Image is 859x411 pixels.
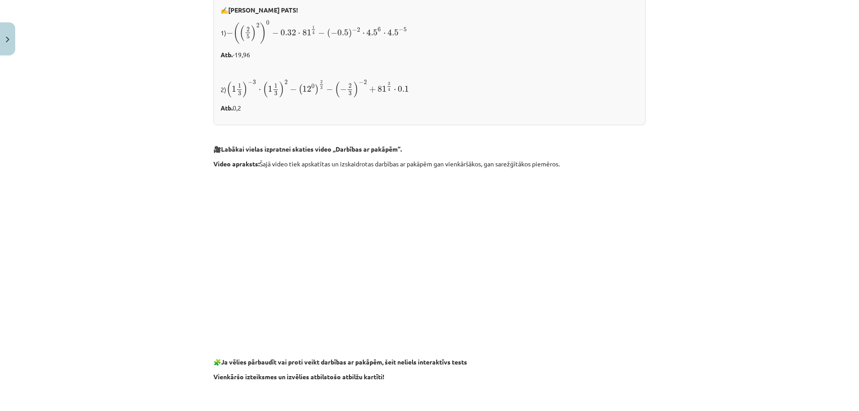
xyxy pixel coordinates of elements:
span: 2 [349,84,352,88]
p: 🧩 [213,357,646,367]
b: Vienkāršo izteiksmes un izvēlies atbilstošo atbilžu kartīti! [213,373,384,381]
span: ( [327,29,331,38]
span: 0 [311,84,315,89]
span: − [318,30,325,36]
span: ) [349,29,352,38]
p: 🎥 [213,144,646,154]
strong: Atb. [221,51,233,59]
span: ( [298,84,302,95]
span: 3 [274,91,277,96]
span: 4 [388,88,390,91]
p: 1) [221,20,638,45]
p: 2) [221,80,638,98]
span: 6 [378,27,381,32]
b: Ja vēlies pārbaudīt vai proti veikt darbības ar pakāpēm, šeit neliels interaktīvs tests [221,358,467,366]
span: 2 [357,28,360,32]
span: 1 [238,84,241,88]
span: ⋅ [298,33,300,35]
span: + [369,86,376,93]
span: 1 [274,84,277,88]
span: ( [335,81,340,97]
p: 0,2 [221,103,638,113]
p: -19,96 [221,50,638,59]
span: ⋅ [259,89,261,92]
span: 0 [266,21,269,25]
span: − [340,86,347,93]
span: 3 [253,80,256,85]
span: ) [260,23,266,44]
span: − [399,28,404,32]
b: [PERSON_NAME] PATS! [228,6,298,14]
span: 1 [268,86,272,92]
span: 3 [320,86,323,89]
span: 2 [247,27,250,32]
span: ⋅ [394,89,396,92]
span: − [272,30,279,36]
span: 2 [285,80,288,85]
span: 2 [320,81,323,84]
span: 3 [238,91,241,96]
span: − [226,30,233,36]
span: 1 [312,25,315,29]
span: ) [353,81,359,97]
span: 0.5 [337,30,349,36]
b: Labākai vielas izpratnei skaties video „Darbības ar pakāpēm”. [221,145,402,153]
span: ⋅ [362,33,365,35]
span: 4.5 [366,29,378,36]
span: ) [242,81,248,97]
span: ) [251,25,256,41]
span: ( [226,81,232,97]
p: ✍️ [221,5,638,15]
span: 3 [349,91,352,96]
span: − [352,28,357,33]
span: ⋅ [383,33,386,35]
span: 4.5 [387,29,399,36]
span: 81 [302,30,311,36]
span: − [359,80,364,85]
span: 81 [378,86,387,92]
span: 2 [256,23,259,28]
span: 5 [404,27,407,32]
span: − [331,30,337,36]
span: 3 [388,82,390,85]
span: 1 [232,86,236,92]
span: − [326,86,333,93]
strong: Atb. [221,104,233,112]
b: Video apraksts: [213,160,259,168]
span: ( [239,25,245,41]
span: ( [263,81,268,97]
span: 0.1 [398,86,409,92]
span: 0.32 [281,30,296,36]
span: 4 [312,31,315,34]
span: 5 [247,34,250,39]
span: 2 [364,80,367,85]
span: − [248,80,253,85]
span: 12 [302,86,311,92]
img: icon-close-lesson-0947bae3869378f0d4975bcd49f059093ad1ed9edebbc8119c70593378902aed.svg [6,37,9,42]
span: ) [279,81,285,97]
span: ( [233,23,239,44]
p: Šajā video tiek apskatītas un izskaidrotas darbības ar pakāpēm gan vienkāršākos, gan sarežģītākos... [213,159,646,169]
span: ) [315,84,319,95]
span: − [290,86,297,93]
